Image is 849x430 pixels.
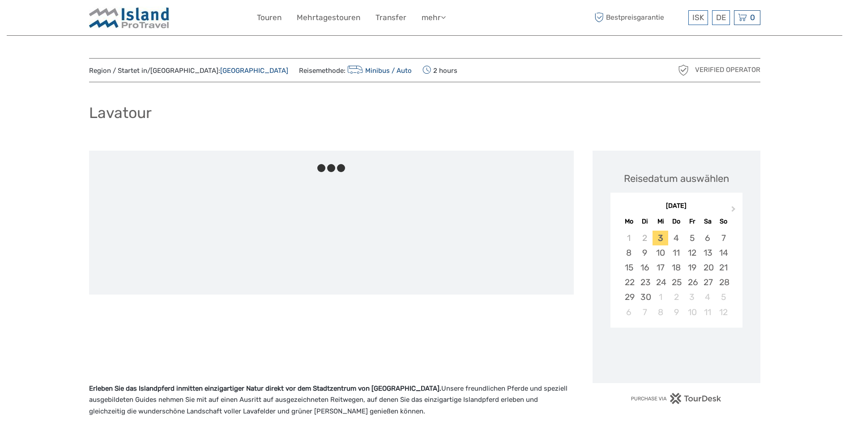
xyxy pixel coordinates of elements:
div: Choose Dienstag, 16. September 2025 [637,260,653,275]
div: Choose Mittwoch, 24. September 2025 [653,275,668,290]
div: Mi [653,215,668,228]
div: Choose Donnerstag, 11. September 2025 [668,245,684,260]
div: month 2025-09 [613,231,739,320]
div: Choose Sonntag, 14. September 2025 [716,245,731,260]
a: Minibus / Auto [346,67,412,75]
div: Choose Freitag, 10. Oktober 2025 [684,305,700,320]
div: Choose Dienstag, 7. Oktober 2025 [637,305,653,320]
span: ISK [692,13,704,22]
div: Choose Samstag, 20. September 2025 [700,260,716,275]
div: Choose Freitag, 3. Oktober 2025 [684,290,700,304]
a: Touren [257,11,282,24]
span: Bestpreisgarantie [593,10,686,25]
div: Loading... [674,351,679,357]
div: Not available Montag, 1. September 2025 [621,231,637,245]
p: Unsere freundlichen Pferde und speziell ausgebildeten Guides nehmen Sie mit auf einen Ausritt auf... [89,383,574,417]
div: Choose Donnerstag, 18. September 2025 [668,260,684,275]
div: Choose Donnerstag, 2. Oktober 2025 [668,290,684,304]
div: Choose Samstag, 27. September 2025 [700,275,716,290]
div: Choose Donnerstag, 25. September 2025 [668,275,684,290]
span: 2 hours [422,64,457,76]
img: Iceland ProTravel [89,7,170,29]
div: Choose Sonntag, 28. September 2025 [716,275,731,290]
div: Choose Mittwoch, 3. September 2025 [653,231,668,245]
div: Mo [621,215,637,228]
h1: Lavatour [89,104,152,122]
div: Not available Dienstag, 2. September 2025 [637,231,653,245]
a: [GEOGRAPHIC_DATA] [220,67,288,75]
span: Region / Startet in/[GEOGRAPHIC_DATA]: [89,66,288,76]
div: Choose Mittwoch, 10. September 2025 [653,245,668,260]
div: So [716,215,731,228]
div: Choose Sonntag, 5. Oktober 2025 [716,290,731,304]
div: Choose Freitag, 5. September 2025 [684,231,700,245]
a: Transfer [375,11,406,24]
div: Fr [684,215,700,228]
div: DE [712,10,730,25]
div: Do [668,215,684,228]
div: Choose Mittwoch, 8. Oktober 2025 [653,305,668,320]
div: Choose Montag, 8. September 2025 [621,245,637,260]
a: Mehrtagestouren [297,11,360,24]
div: Choose Dienstag, 23. September 2025 [637,275,653,290]
div: Choose Freitag, 12. September 2025 [684,245,700,260]
div: Choose Donnerstag, 9. Oktober 2025 [668,305,684,320]
span: Verified Operator [695,65,760,75]
div: Choose Samstag, 13. September 2025 [700,245,716,260]
div: Choose Dienstag, 30. September 2025 [637,290,653,304]
button: Next Month [727,204,742,218]
img: PurchaseViaTourDesk.png [631,393,721,404]
div: Choose Sonntag, 7. September 2025 [716,231,731,245]
div: Choose Mittwoch, 17. September 2025 [653,260,668,275]
span: 0 [749,13,756,22]
div: Choose Sonntag, 21. September 2025 [716,260,731,275]
div: Choose Freitag, 19. September 2025 [684,260,700,275]
div: Choose Montag, 22. September 2025 [621,275,637,290]
strong: Erleben Sie das Islandpferd inmitten einzigartiger Natur direkt vor dem Stadtzentrum von [GEOGRAP... [89,384,441,392]
div: Reisedatum auswählen [624,172,729,185]
div: Choose Freitag, 26. September 2025 [684,275,700,290]
div: Choose Montag, 29. September 2025 [621,290,637,304]
div: Choose Donnerstag, 4. September 2025 [668,231,684,245]
a: mehr [422,11,446,24]
div: Choose Samstag, 11. Oktober 2025 [700,305,716,320]
div: Choose Sonntag, 12. Oktober 2025 [716,305,731,320]
div: Choose Montag, 15. September 2025 [621,260,637,275]
div: Choose Samstag, 4. Oktober 2025 [700,290,716,304]
span: Reisemethode: [299,64,412,76]
div: Sa [700,215,716,228]
div: Choose Samstag, 6. September 2025 [700,231,716,245]
div: Choose Montag, 6. Oktober 2025 [621,305,637,320]
img: verified_operator_grey_128.png [676,63,691,77]
div: [DATE] [610,202,742,211]
div: Choose Mittwoch, 1. Oktober 2025 [653,290,668,304]
div: Di [637,215,653,228]
div: Choose Dienstag, 9. September 2025 [637,245,653,260]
